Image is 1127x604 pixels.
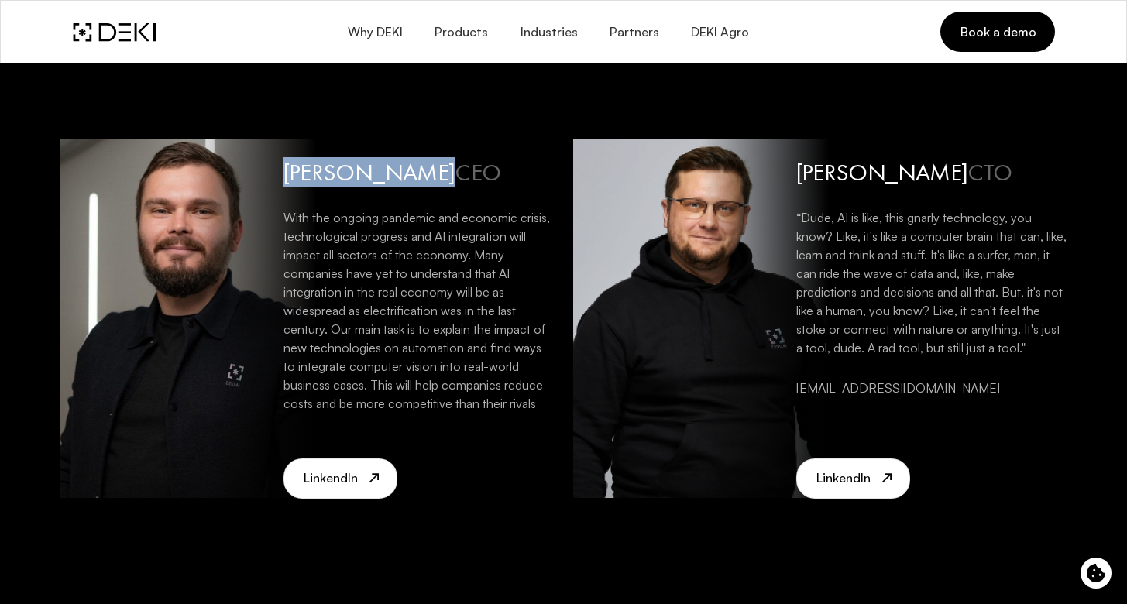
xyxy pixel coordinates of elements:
[455,157,500,187] span: CEO
[967,157,1012,187] span: CTO
[283,158,555,187] h3: [PERSON_NAME]
[593,14,675,50] a: Partners
[609,25,659,39] span: Partners
[418,14,503,50] button: Products
[503,14,593,50] button: Industries
[1081,558,1112,589] button: Cookie control
[796,158,1067,187] h3: [PERSON_NAME]
[796,187,1067,357] p: “Dude, AI is like, this gnarly technology, you know? Like, it's like a computer brain that can, l...
[796,357,1067,397] p: [EMAIL_ADDRESS][DOMAIN_NAME]
[73,22,156,42] img: DEKI Logo
[331,14,417,50] button: Why DEKI
[303,471,358,486] span: LinkendIn
[690,25,749,39] span: DEKI Agro
[816,471,871,486] span: LinkendIn
[675,14,765,50] a: DEKI Agro
[796,458,911,499] a: LinkendIn
[346,25,402,39] span: Why DEKI
[283,187,555,413] p: With the ongoing pandemic and economic crisis, technological progress and AI integration will imp...
[434,25,488,39] span: Products
[940,12,1054,52] a: Book a demo
[959,23,1036,40] span: Book a demo
[283,458,398,499] a: LinkendIn
[519,25,577,39] span: Industries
